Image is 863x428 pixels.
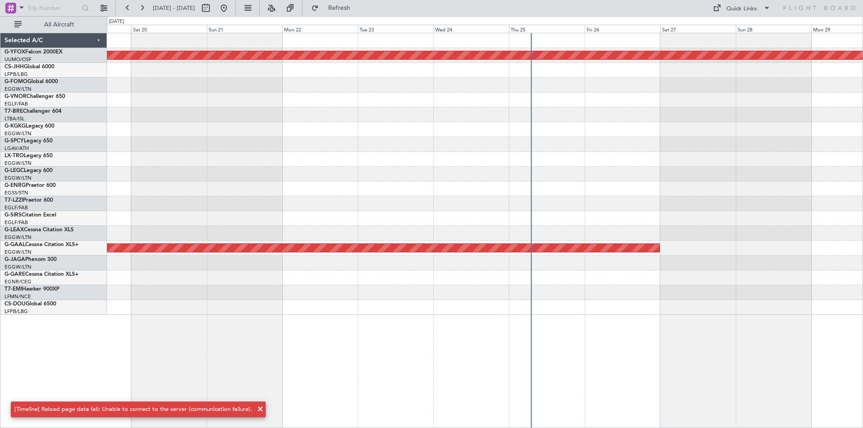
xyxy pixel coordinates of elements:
a: EGGW/LTN [4,160,31,167]
div: [Timeline] Reload page data fail: Unable to connect to the server (communication failure). [14,405,252,414]
span: G-SPCY [4,138,24,144]
a: EGGW/LTN [4,264,31,270]
a: T7-EMIHawker 900XP [4,287,59,292]
a: LGAV/ATH [4,145,29,152]
button: Refresh [307,1,361,15]
a: G-SPCYLegacy 650 [4,138,53,144]
a: EGGW/LTN [4,130,31,137]
a: EGSS/STN [4,190,28,196]
a: G-GAALCessna Citation XLS+ [4,242,79,247]
a: EGNR/CEG [4,278,31,285]
span: G-LEGC [4,168,24,173]
a: EGGW/LTN [4,234,31,241]
span: G-GAAL [4,242,25,247]
input: Trip Number [27,1,79,15]
a: T7-LZZIPraetor 600 [4,198,53,203]
span: G-VNOR [4,94,27,99]
a: G-SIRSCitation Excel [4,212,56,218]
a: EGGW/LTN [4,86,31,93]
a: G-KGKGLegacy 600 [4,124,54,129]
button: All Aircraft [10,18,98,32]
div: Quick Links [726,4,757,13]
a: EGLF/FAB [4,204,28,211]
span: G-FOMO [4,79,27,84]
div: Sat 20 [131,25,207,33]
span: [DATE] - [DATE] [153,4,195,12]
div: Tue 23 [358,25,433,33]
a: EGGW/LTN [4,175,31,181]
a: EGGW/LTN [4,249,31,256]
div: Wed 24 [433,25,509,33]
span: Refresh [320,5,358,11]
a: G-LEGCLegacy 600 [4,168,53,173]
a: G-ENRGPraetor 600 [4,183,56,188]
div: Fri 26 [585,25,660,33]
div: Sun 21 [207,25,282,33]
span: G-GARE [4,272,25,277]
div: Sun 28 [736,25,811,33]
a: UUMO/OSF [4,56,31,63]
a: CS-JHHGlobal 6000 [4,64,54,70]
span: All Aircraft [23,22,95,28]
span: T7-BRE [4,109,23,114]
span: G-KGKG [4,124,26,129]
span: G-YFOX [4,49,25,55]
a: G-YFOXFalcon 2000EX [4,49,62,55]
a: LX-TROLegacy 650 [4,153,53,159]
div: Thu 25 [509,25,584,33]
div: [DATE] [109,18,124,26]
span: LX-TRO [4,153,24,159]
span: CS-DOU [4,301,26,307]
button: Quick Links [708,1,775,15]
span: G-LEAX [4,227,24,233]
a: EGLF/FAB [4,101,28,107]
span: T7-LZZI [4,198,23,203]
a: G-LEAXCessna Citation XLS [4,227,74,233]
a: LFMN/NCE [4,293,31,300]
a: LFPB/LBG [4,71,28,78]
a: LTBA/ISL [4,115,25,122]
a: T7-BREChallenger 604 [4,109,62,114]
a: LFPB/LBG [4,308,28,315]
a: G-JAGAPhenom 300 [4,257,57,262]
span: T7-EMI [4,287,22,292]
div: Mon 22 [282,25,358,33]
span: G-ENRG [4,183,26,188]
a: G-GARECessna Citation XLS+ [4,272,79,277]
a: CS-DOUGlobal 6500 [4,301,56,307]
a: G-VNORChallenger 650 [4,94,65,99]
span: G-SIRS [4,212,22,218]
a: G-FOMOGlobal 6000 [4,79,58,84]
a: EGLF/FAB [4,219,28,226]
span: CS-JHH [4,64,24,70]
span: G-JAGA [4,257,25,262]
div: Sat 27 [660,25,736,33]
